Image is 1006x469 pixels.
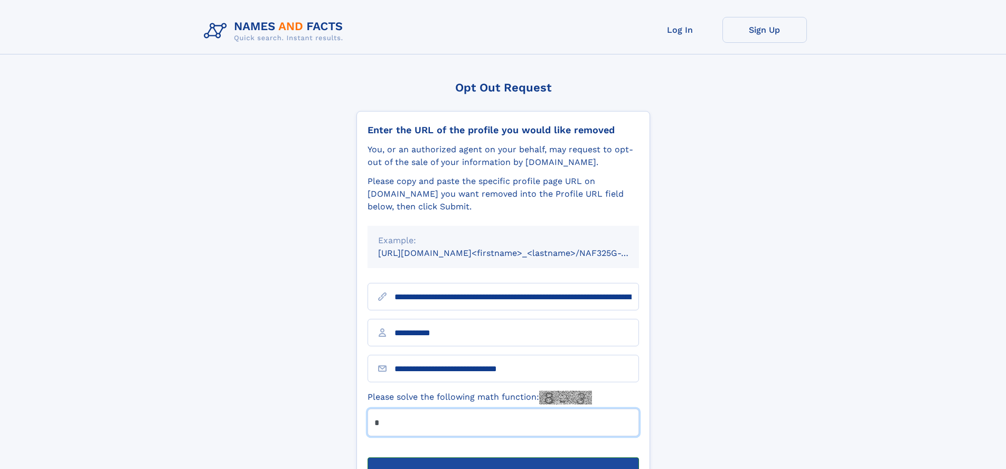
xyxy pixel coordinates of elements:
[368,175,639,213] div: Please copy and paste the specific profile page URL on [DOMAIN_NAME] you want removed into the Pr...
[722,17,807,43] a: Sign Up
[200,17,352,45] img: Logo Names and Facts
[378,248,659,258] small: [URL][DOMAIN_NAME]<firstname>_<lastname>/NAF325G-xxxxxxxx
[368,143,639,169] div: You, or an authorized agent on your behalf, may request to opt-out of the sale of your informatio...
[368,124,639,136] div: Enter the URL of the profile you would like removed
[638,17,722,43] a: Log In
[368,391,592,404] label: Please solve the following math function:
[356,81,650,94] div: Opt Out Request
[378,234,628,247] div: Example:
